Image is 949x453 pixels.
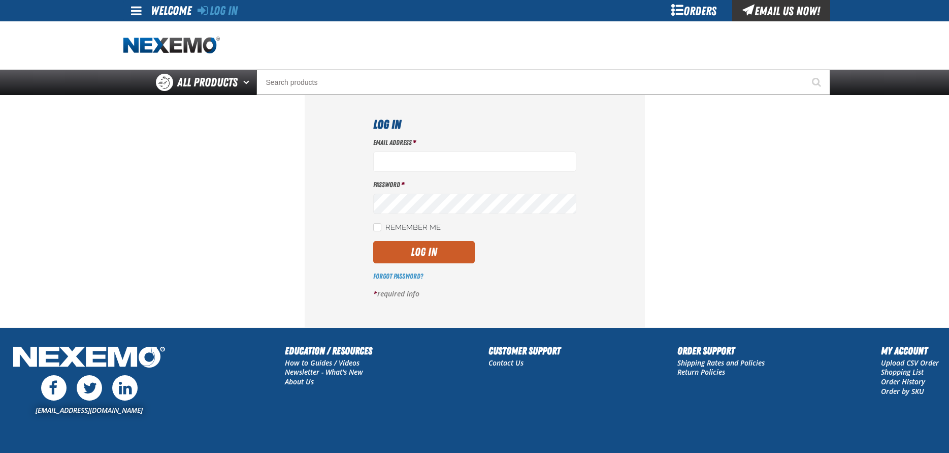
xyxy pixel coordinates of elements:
[373,223,441,233] label: Remember Me
[881,343,939,358] h2: My Account
[177,73,238,92] span: All Products
[256,70,830,95] input: Search
[488,358,523,368] a: Contact Us
[373,180,576,190] label: Password
[123,37,220,54] img: Nexemo logo
[373,272,423,280] a: Forgot Password?
[373,241,475,263] button: Log In
[285,367,363,377] a: Newsletter - What's New
[881,367,924,377] a: Shopping List
[373,115,576,134] h1: Log In
[805,70,830,95] button: Start Searching
[488,343,561,358] h2: Customer Support
[123,37,220,54] a: Home
[240,70,256,95] button: Open All Products pages
[881,377,925,386] a: Order History
[285,358,359,368] a: How to Guides / Videos
[677,367,725,377] a: Return Policies
[677,343,765,358] h2: Order Support
[285,377,314,386] a: About Us
[36,405,143,415] a: [EMAIL_ADDRESS][DOMAIN_NAME]
[198,4,238,18] a: Log In
[373,138,576,147] label: Email Address
[881,358,939,368] a: Upload CSV Order
[285,343,372,358] h2: Education / Resources
[10,343,168,373] img: Nexemo Logo
[373,223,381,231] input: Remember Me
[881,386,924,396] a: Order by SKU
[677,358,765,368] a: Shipping Rates and Policies
[373,289,576,299] p: required info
